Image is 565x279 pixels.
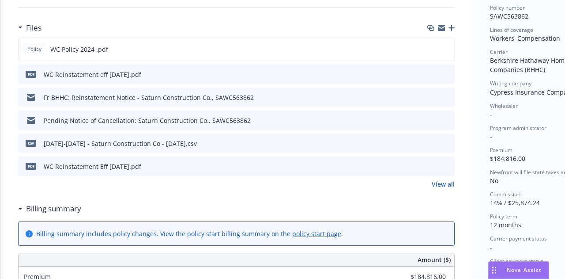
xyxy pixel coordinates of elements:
[443,162,451,171] button: preview file
[443,93,451,102] button: preview file
[490,221,521,229] span: 12 months
[44,70,141,79] div: WC Reinstatement eff [DATE].pdf
[429,70,436,79] button: download file
[26,163,36,169] span: pdf
[490,243,492,252] span: -
[44,116,251,125] div: Pending Notice of Cancellation: Saturn Construction Co., SAWC563862
[490,48,508,56] span: Carrier
[429,45,436,54] button: download file
[26,22,41,34] h3: Files
[36,229,343,238] div: Billing summary includes policy changes. View the policy start billing summary on the .
[490,235,547,242] span: Carrier payment status
[44,139,197,148] div: [DATE]-[DATE] - Saturn Construction Co - [DATE].csv
[489,262,500,279] div: Drag to move
[443,45,451,54] button: preview file
[443,116,451,125] button: preview file
[44,162,141,171] div: WC Reinstatement Eff [DATE].pdf
[44,93,254,102] div: Fr BHHC: Reinstatement Notice - Saturn Construction Co., SAWC563862
[418,255,451,264] span: Amount ($)
[18,22,41,34] div: Files
[26,203,81,214] h3: Billing summary
[432,180,455,189] a: View all
[490,34,560,42] span: Workers' Compensation
[443,70,451,79] button: preview file
[26,71,36,77] span: pdf
[26,45,43,53] span: Policy
[490,199,540,207] span: 14% / $25,874.24
[50,45,108,54] span: WC Policy 2024 .pdf
[18,203,81,214] div: Billing summary
[490,124,546,132] span: Program administrator
[490,110,492,118] span: -
[490,4,525,11] span: Policy number
[490,80,531,87] span: Writing company
[490,191,520,198] span: Commission
[429,116,436,125] button: download file
[490,102,518,110] span: Wholesaler
[490,257,543,265] span: Client payment status
[292,229,341,238] a: policy start page
[26,140,36,146] span: csv
[490,26,533,34] span: Lines of coverage
[490,213,517,220] span: Policy term
[507,266,542,274] span: Nova Assist
[490,176,498,185] span: No
[490,12,528,20] span: SAWC563862
[490,132,492,141] span: -
[443,139,451,148] button: preview file
[490,146,512,154] span: Premium
[490,154,525,163] span: $184,816.00
[429,139,436,148] button: download file
[429,93,436,102] button: download file
[429,162,436,171] button: download file
[488,261,549,279] button: Nova Assist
